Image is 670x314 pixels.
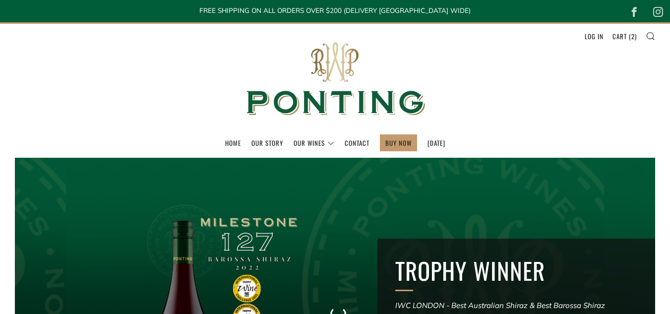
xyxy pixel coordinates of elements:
[631,31,635,41] span: 2
[585,28,604,44] a: Log in
[427,135,445,151] a: [DATE]
[236,24,434,134] img: Ponting Wines
[385,135,412,151] a: BUY NOW
[395,256,637,285] h2: TROPHY WINNER
[251,135,283,151] a: Our Story
[294,135,334,151] a: Our Wines
[612,28,637,44] a: Cart (2)
[225,135,241,151] a: Home
[345,135,369,151] a: Contact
